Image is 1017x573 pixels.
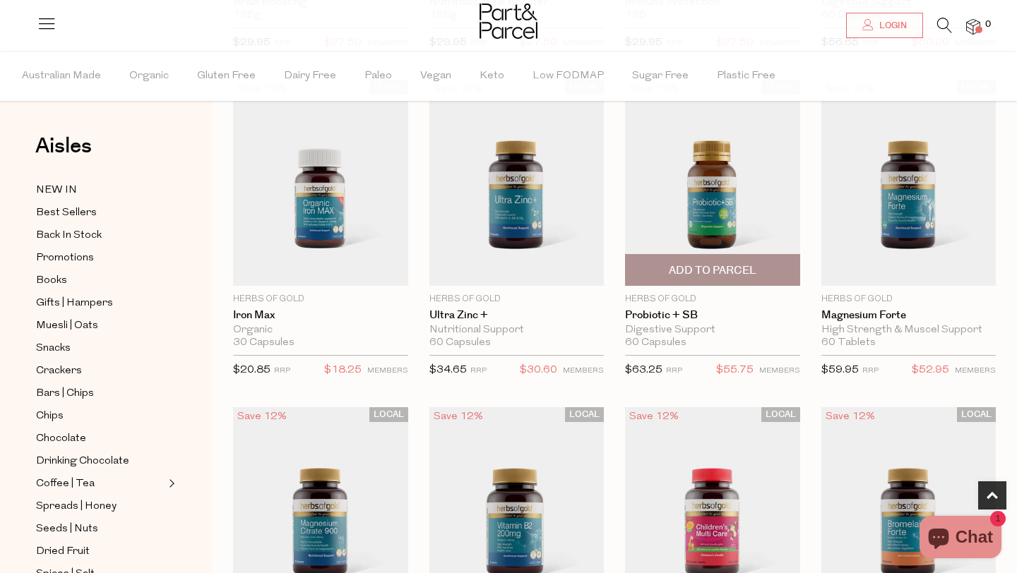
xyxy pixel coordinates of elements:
span: 30 Capsules [233,337,295,349]
span: Gluten Free [197,52,256,101]
span: Back In Stock [36,227,102,244]
span: Dairy Free [284,52,336,101]
small: RRP [862,367,879,375]
a: Bars | Chips [36,385,165,402]
a: Gifts | Hampers [36,294,165,312]
span: $59.95 [821,365,859,375]
span: NEW IN [36,182,77,199]
a: Books [36,272,165,289]
a: Muesli | Oats [36,317,165,334]
p: Herbs of Gold [429,293,605,306]
span: 0 [982,18,994,31]
span: Promotions [36,250,94,267]
span: Sugar Free [632,52,689,101]
a: Spreads | Honey [36,497,165,515]
a: Ultra Zinc + [429,309,605,322]
span: Seeds | Nuts [36,521,98,538]
img: Ultra Zinc + [429,80,605,286]
span: LOCAL [369,407,408,422]
a: Back In Stock [36,227,165,244]
p: Herbs of Gold [821,293,997,306]
span: Low FODMAP [533,52,604,101]
span: $52.95 [912,361,949,380]
span: Chocolate [36,430,86,447]
div: Organic [233,324,408,337]
a: Chips [36,407,165,425]
a: Coffee | Tea [36,475,165,493]
span: 60 Tablets [821,337,876,349]
span: Drinking Chocolate [36,453,129,470]
div: High Strength & Muscel Support [821,324,997,337]
small: RRP [274,367,290,375]
span: 60 Capsules [625,337,686,349]
span: $55.75 [716,361,754,380]
span: Gifts | Hampers [36,295,113,312]
button: Expand/Collapse Coffee | Tea [165,475,175,492]
span: LOCAL [957,407,996,422]
img: Iron Max [233,80,408,286]
div: Nutritional Support [429,324,605,337]
span: $30.60 [520,361,557,380]
div: Save 12% [429,407,487,426]
a: Chocolate [36,430,165,447]
span: Aisles [35,131,92,162]
span: Login [876,20,907,32]
img: Part&Parcel [480,4,537,39]
span: Organic [129,52,169,101]
button: Add To Parcel [625,254,800,286]
span: $20.85 [233,365,270,375]
div: Save 12% [233,407,291,426]
inbox-online-store-chat: Shopify online store chat [915,516,1006,562]
span: Add To Parcel [669,263,756,278]
img: Probiotic + SB [625,80,800,286]
a: NEW IN [36,181,165,199]
small: MEMBERS [367,367,408,375]
span: Muesli | Oats [36,318,98,334]
span: Best Sellers [36,205,97,222]
a: Best Sellers [36,204,165,222]
span: $63.25 [625,365,662,375]
span: 60 Capsules [429,337,491,349]
a: Crackers [36,362,165,380]
a: Aisles [35,135,92,171]
div: Save 12% [821,407,879,426]
span: $18.25 [324,361,362,380]
span: Vegan [420,52,451,101]
span: Spreads | Honey [36,498,117,515]
span: Australian Made [22,52,101,101]
small: MEMBERS [759,367,800,375]
div: Digestive Support [625,324,800,337]
span: Plastic Free [717,52,775,101]
small: RRP [666,367,682,375]
a: Iron Max [233,309,408,322]
a: Drinking Chocolate [36,452,165,470]
a: Seeds | Nuts [36,520,165,538]
a: 0 [966,19,980,34]
div: Save 12% [625,407,683,426]
span: LOCAL [761,407,800,422]
span: LOCAL [565,407,604,422]
p: Herbs of Gold [625,293,800,306]
a: Magnesium Forte [821,309,997,322]
a: Snacks [36,339,165,357]
a: Probiotic + SB [625,309,800,322]
span: Coffee | Tea [36,476,95,493]
small: MEMBERS [563,367,604,375]
a: Promotions [36,249,165,267]
span: Snacks [36,340,71,357]
img: Magnesium Forte [821,80,997,286]
a: Dried Fruit [36,543,165,560]
span: Keto [480,52,504,101]
span: Chips [36,408,64,425]
span: Paleo [364,52,392,101]
span: Dried Fruit [36,543,90,560]
span: Books [36,272,67,289]
p: Herbs of Gold [233,293,408,306]
span: $34.65 [429,365,467,375]
a: Login [846,13,923,38]
small: RRP [470,367,487,375]
span: Bars | Chips [36,385,94,402]
span: Crackers [36,363,82,380]
small: MEMBERS [955,367,996,375]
